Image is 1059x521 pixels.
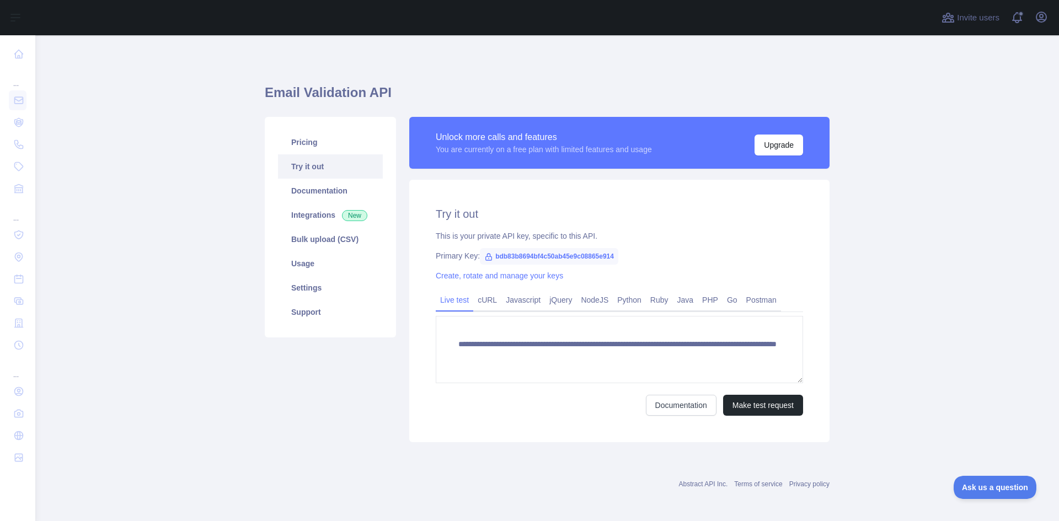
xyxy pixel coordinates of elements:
a: Terms of service [734,480,782,488]
div: ... [9,201,26,223]
a: NodeJS [576,291,613,309]
div: You are currently on a free plan with limited features and usage [436,144,652,155]
a: Javascript [501,291,545,309]
button: Invite users [939,9,1002,26]
h2: Try it out [436,206,803,222]
a: Integrations New [278,203,383,227]
button: Make test request [723,395,803,416]
a: Try it out [278,154,383,179]
a: Create, rotate and manage your keys [436,271,563,280]
a: Documentation [646,395,716,416]
span: bdb83b8694bf4c50ab45e9c08865e914 [480,248,618,265]
a: Postman [742,291,781,309]
a: jQuery [545,291,576,309]
a: Settings [278,276,383,300]
a: PHP [698,291,723,309]
div: ... [9,357,26,379]
h1: Email Validation API [265,84,830,110]
a: Abstract API Inc. [679,480,728,488]
span: New [342,210,367,221]
a: Pricing [278,130,383,154]
a: Ruby [646,291,673,309]
span: Invite users [957,12,999,24]
a: Support [278,300,383,324]
iframe: Toggle Customer Support [954,476,1037,499]
a: Live test [436,291,473,309]
a: Usage [278,251,383,276]
div: ... [9,66,26,88]
div: Primary Key: [436,250,803,261]
a: Bulk upload (CSV) [278,227,383,251]
button: Upgrade [755,135,803,155]
a: Privacy policy [789,480,830,488]
div: This is your private API key, specific to this API. [436,230,803,241]
a: Go [723,291,742,309]
a: Python [613,291,646,309]
a: Java [673,291,698,309]
div: Unlock more calls and features [436,131,652,144]
a: cURL [473,291,501,309]
a: Documentation [278,179,383,203]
